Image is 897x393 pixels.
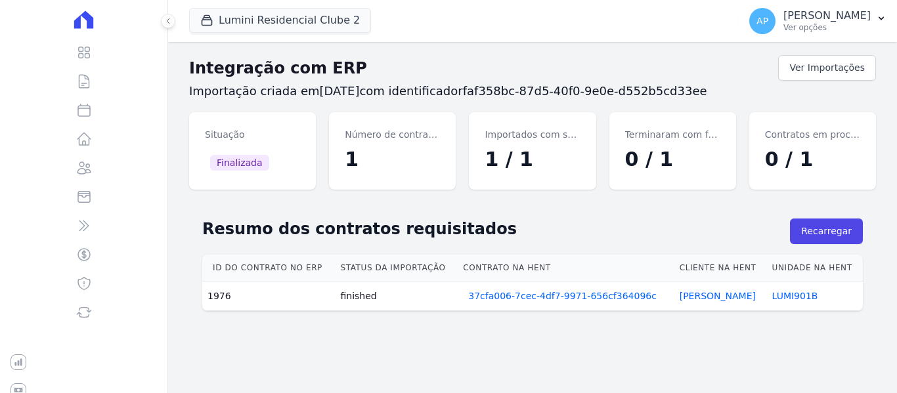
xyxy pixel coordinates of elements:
[783,9,871,22] p: [PERSON_NAME]
[335,255,458,281] th: Status da importação
[485,144,580,174] dd: 1 / 1
[320,84,360,98] span: [DATE]
[202,255,335,281] th: Id do contrato no ERP
[778,55,876,81] a: Ver Importações
[767,255,863,281] th: Unidade na Hent
[458,255,674,281] th: Contrato na Hent
[485,128,580,142] dt: Importados com sucesso
[202,217,790,241] h2: Resumo dos contratos requisitados
[189,56,778,80] h2: Integração com ERP
[345,144,440,174] dd: 1
[625,128,720,142] dt: Terminaram com falha
[739,3,897,39] button: AP [PERSON_NAME] Ver opções
[625,144,720,174] dd: 0 / 1
[189,8,371,33] button: Lumini Residencial Clube 2
[468,289,657,302] a: 37cfa006-7cec-4df7-9971-656cf364096c
[765,144,860,174] dd: 0 / 1
[790,218,863,244] button: Recarregar
[210,155,269,171] span: Finalizada
[680,291,756,301] a: [PERSON_NAME]
[202,281,335,311] td: 1976
[189,83,876,99] h3: Importação criada em com identificador
[783,22,871,33] p: Ver opções
[335,281,458,311] td: finished
[345,128,440,142] dt: Número de contratos requisitados
[756,16,768,26] span: AP
[765,128,860,142] dt: Contratos em processamento
[463,84,707,98] span: faf358bc-87d5-40f0-9e0e-d552b5cd33ee
[205,128,300,142] dt: Situação
[674,255,767,281] th: Cliente na Hent
[772,291,818,301] a: LUMI901B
